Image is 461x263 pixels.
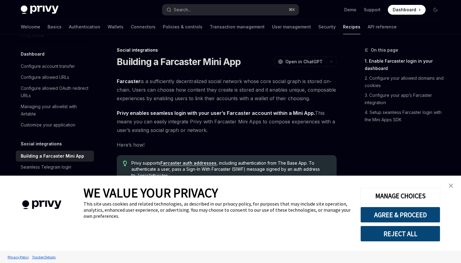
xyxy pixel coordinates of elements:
[365,73,445,90] a: 2. Configure your allowed domains and cookies
[343,20,360,34] a: Recipes
[368,20,397,34] a: API reference
[174,6,191,13] div: Search...
[431,5,440,15] button: Toggle dark mode
[117,78,141,84] strong: Farcaster
[84,201,351,219] div: This site uses cookies and related technologies, as described in our privacy policy, for purposes...
[69,20,100,34] a: Authentication
[365,108,445,125] a: 4. Setup seamless Farcaster login with the Mini Apps SDK
[160,160,216,166] a: Farcaster auth addresses
[117,109,337,134] span: This means you can easily integrate Privy with Farcaster Mini Apps to compose experiences with a ...
[365,56,445,73] a: 1. Enable Farcaster login in your dashboard
[6,252,30,262] a: Privacy Policy
[135,173,170,179] code: loginToMiniApp
[21,152,84,160] div: Building a Farcaster Mini App
[16,61,94,72] a: Configure account transfer
[365,90,445,108] a: 3. Configure your app’s Farcaster integration
[117,56,241,67] h1: Building a Farcaster Mini App
[16,173,94,184] a: Login with Farcaster
[16,83,94,101] a: Configure allowed OAuth redirect URLs
[21,174,61,182] div: Login with Farcaster
[210,20,265,34] a: Transaction management
[21,163,71,171] div: Seamless Telegram login
[16,101,94,119] a: Managing your allowlist with Airtable
[16,72,94,83] a: Configure allowed URLs
[364,7,381,13] a: Support
[9,192,74,218] img: company logo
[117,77,337,103] span: is a sufficiently decentralized social network whose core social graph is stored on-chain. Users ...
[117,141,337,149] span: Here’s how!
[117,110,315,116] strong: Privy enables seamless login with your user’s Farcaster account within a Mini App.
[289,7,295,12] span: ⌘ K
[21,103,90,118] div: Managing your allowlist with Airtable
[21,63,75,70] div: Configure account transfer
[21,85,90,99] div: Configure allowed OAuth redirect URLs
[360,226,440,242] button: REJECT ALL
[48,20,62,34] a: Basics
[16,119,94,130] a: Customize your application
[285,59,323,65] span: Open in ChatGPT
[162,4,299,15] button: Search...⌘K
[360,207,440,223] button: AGREE & PROCEED
[117,47,337,53] div: Social integrations
[84,185,218,201] span: WE VALUE YOUR PRIVACY
[108,20,123,34] a: Wallets
[388,5,426,15] a: Dashboard
[21,50,45,58] h5: Dashboard
[21,74,69,81] div: Configure allowed URLs
[123,161,127,166] svg: Tip
[21,140,62,148] h5: Social integrations
[445,180,457,192] a: close banner
[360,188,440,204] button: MANAGE CHOICES
[393,7,416,13] span: Dashboard
[371,46,398,54] span: On this page
[21,5,59,14] img: dark logo
[163,20,202,34] a: Policies & controls
[30,252,57,262] a: Tracker Details
[272,20,311,34] a: User management
[21,121,75,129] div: Customize your application
[274,57,326,67] button: Open in ChatGPT
[21,20,40,34] a: Welcome
[131,20,155,34] a: Connectors
[344,7,356,13] a: Demo
[318,20,336,34] a: Security
[117,78,141,85] a: Farcaster
[449,184,453,188] img: close banner
[131,160,331,179] span: Privy supports , including authentication from The Base App. To authenticate a user, pass a Sign-...
[16,151,94,162] a: Building a Farcaster Mini App
[16,162,94,173] a: Seamless Telegram login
